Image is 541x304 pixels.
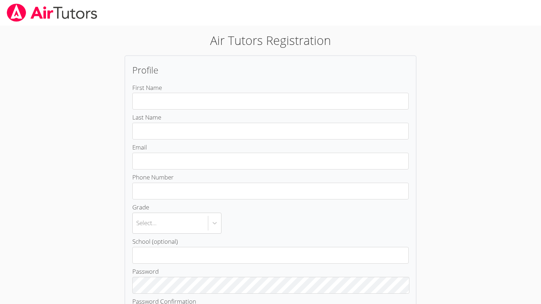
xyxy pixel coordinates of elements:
span: Phone Number [132,173,174,181]
input: Email [132,153,409,169]
span: School (optional) [132,237,178,245]
img: airtutors_banner-c4298cdbf04f3fff15de1276eac7730deb9818008684d7c2e4769d2f7ddbe033.png [6,4,98,22]
span: First Name [132,83,162,92]
span: Last Name [132,113,161,121]
div: Select... [136,218,157,228]
input: Last Name [132,123,409,140]
h2: Profile [132,63,409,77]
span: Grade [132,203,149,211]
input: School (optional) [132,247,409,264]
h1: Air Tutors Registration [124,31,417,50]
input: GradeSelect... [136,215,137,232]
input: Password [132,277,409,294]
span: Email [132,143,147,151]
span: Password [132,267,159,275]
input: First Name [132,93,409,110]
input: Phone Number [132,183,409,199]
